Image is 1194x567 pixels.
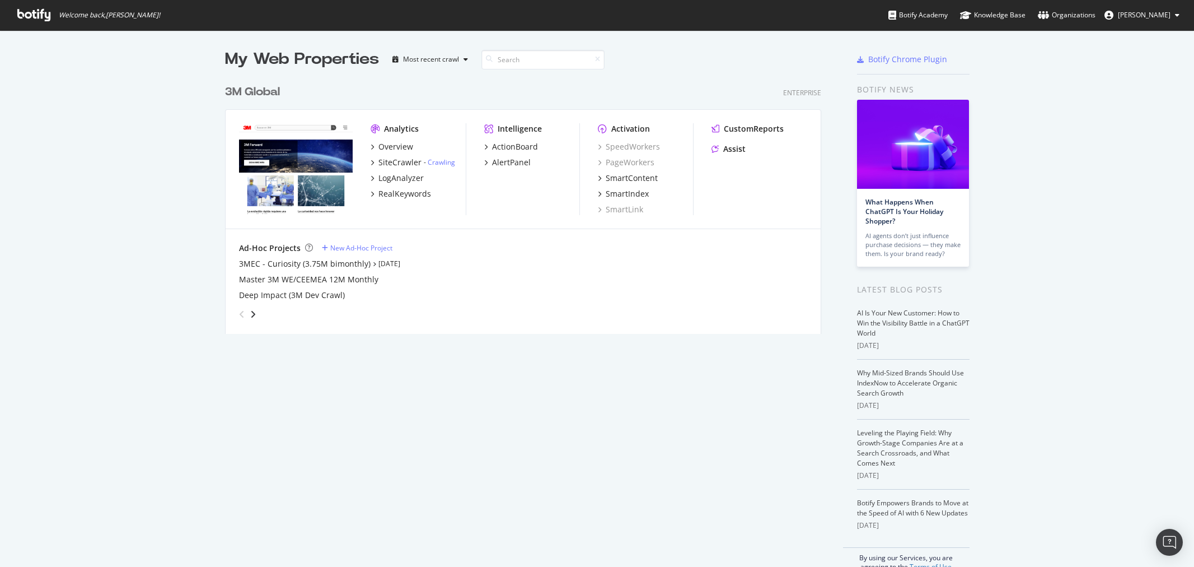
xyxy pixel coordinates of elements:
a: Why Mid-Sized Brands Should Use IndexNow to Accelerate Organic Search Growth [857,368,964,398]
div: [DATE] [857,341,970,351]
a: ActionBoard [484,141,538,152]
a: RealKeywords [371,188,431,199]
a: New Ad-Hoc Project [322,243,392,253]
div: [DATE] [857,401,970,411]
a: SpeedWorkers [598,141,660,152]
a: Master 3M WE/CEEMEA 12M Monthly [239,274,378,285]
button: Most recent crawl [388,50,472,68]
div: Organizations [1038,10,1095,21]
div: [DATE] [857,520,970,531]
div: New Ad-Hoc Project [330,243,392,253]
span: Alexander Parrales [1118,10,1170,20]
a: What Happens When ChatGPT Is Your Holiday Shopper? [865,197,943,226]
button: [PERSON_NAME] [1095,6,1188,24]
div: Botify Chrome Plugin [868,54,947,65]
div: Activation [611,123,650,134]
div: ActionBoard [492,141,538,152]
a: SmartIndex [598,188,649,199]
div: - [424,157,455,167]
div: AlertPanel [492,157,531,168]
div: SmartContent [606,173,658,184]
div: Knowledge Base [960,10,1026,21]
a: 3MEC - Curiosity (3.75M bimonthly) [239,258,371,269]
div: CustomReports [724,123,784,134]
a: CustomReports [711,123,784,134]
img: www.command.com [239,123,353,214]
a: SiteCrawler- Crawling [371,157,455,168]
a: Overview [371,141,413,152]
a: Assist [711,143,746,155]
span: Welcome back, [PERSON_NAME] ! [59,11,160,20]
div: grid [225,71,830,334]
div: Botify news [857,83,970,96]
div: [DATE] [857,471,970,481]
div: Open Intercom Messenger [1156,529,1183,556]
a: 3M Global [225,84,284,100]
a: AI Is Your New Customer: How to Win the Visibility Battle in a ChatGPT World [857,308,970,338]
div: Intelligence [498,123,542,134]
a: Leveling the Playing Field: Why Growth-Stage Companies Are at a Search Crossroads, and What Comes... [857,428,963,468]
a: Crawling [428,157,455,167]
div: Overview [378,141,413,152]
a: SmartContent [598,173,658,184]
input: Search [481,50,605,69]
a: LogAnalyzer [371,173,424,184]
div: angle-left [235,305,249,323]
div: My Web Properties [225,48,379,71]
div: Assist [723,143,746,155]
div: SiteCrawler [378,157,422,168]
div: Most recent crawl [403,56,459,63]
div: 3M Global [225,84,280,100]
div: RealKeywords [378,188,431,199]
div: Analytics [384,123,419,134]
img: What Happens When ChatGPT Is Your Holiday Shopper? [857,100,969,189]
a: Botify Chrome Plugin [857,54,947,65]
div: Latest Blog Posts [857,283,970,296]
a: SmartLink [598,204,643,215]
div: Enterprise [783,88,821,97]
a: [DATE] [378,259,400,268]
a: AlertPanel [484,157,531,168]
div: Ad-Hoc Projects [239,243,301,254]
a: Deep Impact (3M Dev Crawl) [239,290,345,301]
div: LogAnalyzer [378,173,424,184]
a: PageWorkers [598,157,654,168]
div: angle-right [249,309,257,320]
div: AI agents don’t just influence purchase decisions — they make them. Is your brand ready? [865,231,961,258]
a: Botify Empowers Brands to Move at the Speed of AI with 6 New Updates [857,498,968,518]
div: Botify Academy [888,10,948,21]
div: SmartIndex [606,188,649,199]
